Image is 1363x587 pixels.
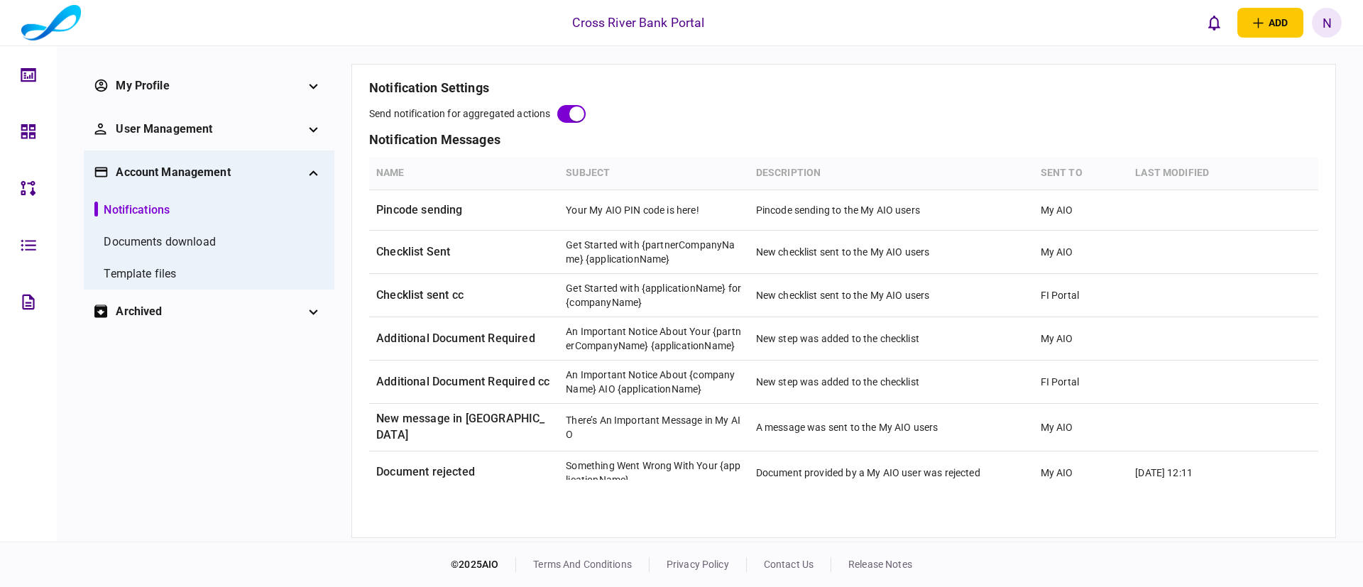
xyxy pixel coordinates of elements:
a: release notes [848,559,912,570]
th: last modified [1128,157,1223,190]
td: Checklist sent cc [369,274,559,317]
td: My AIO [1034,190,1129,231]
td: Checklist Sent [369,231,559,274]
td: My AIO [1034,231,1129,274]
td: Get Started with {applicationName} for {companyName} [559,274,748,317]
td: There’s An Important Message in My AIO [559,404,748,451]
a: Documents download [94,234,215,251]
td: Something Went Wrong With Your {applicationName} [559,451,748,495]
button: open adding identity options [1237,8,1303,38]
td: A message was sent to the My AIO users [749,404,1034,451]
div: Template files [104,265,176,282]
th: sent to [1034,157,1129,190]
a: terms and conditions [533,559,632,570]
td: Document rejected [369,451,559,495]
a: privacy policy [667,559,729,570]
td: New checklist sent to the My AIO users [749,231,1034,274]
a: Template files [94,265,176,282]
td: Additional Document Required [369,317,559,361]
h3: notification settings [369,82,1318,94]
div: send notification for aggregated actions [369,106,550,121]
div: My profile [116,77,302,94]
a: contact us [764,559,814,570]
div: User management [116,121,302,138]
td: FI Portal [1034,361,1129,404]
td: An Important Notice About Your {partnerCompanyName} {applicationName} [559,317,748,361]
td: Additional Document Required cc [369,361,559,404]
h3: notification messages [369,133,1318,146]
td: Get Started with {partnerCompanyName} {applicationName} [559,231,748,274]
a: notifications [94,202,170,219]
td: [DATE] 12:11 [1128,451,1223,495]
th: subject [559,157,748,190]
td: FI Portal [1034,274,1129,317]
td: New checklist sent to the My AIO users [749,274,1034,317]
img: client company logo [21,5,81,40]
button: N [1312,8,1342,38]
td: My AIO [1034,451,1129,495]
td: An Important Notice About {companyName} AIO {applicationName} [559,361,748,404]
td: New step was added to the checklist [749,317,1034,361]
div: © 2025 AIO [451,557,516,572]
th: Description [749,157,1034,190]
td: Pincode sending to the My AIO users [749,190,1034,231]
td: My AIO [1034,317,1129,361]
td: My AIO [1034,404,1129,451]
td: Document provided by a My AIO user was rejected [749,451,1034,495]
button: open notifications list [1199,8,1229,38]
td: Pincode sending [369,190,559,231]
td: New message in [GEOGRAPHIC_DATA] [369,404,559,451]
div: Cross River Bank Portal [572,13,704,32]
div: Documents download [104,234,215,251]
td: New step was added to the checklist [749,361,1034,404]
td: Your My AIO PIN code is here! [559,190,748,231]
th: Name [369,157,559,190]
div: notifications [104,202,170,219]
div: Account management [116,164,302,181]
div: archived [116,303,302,320]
